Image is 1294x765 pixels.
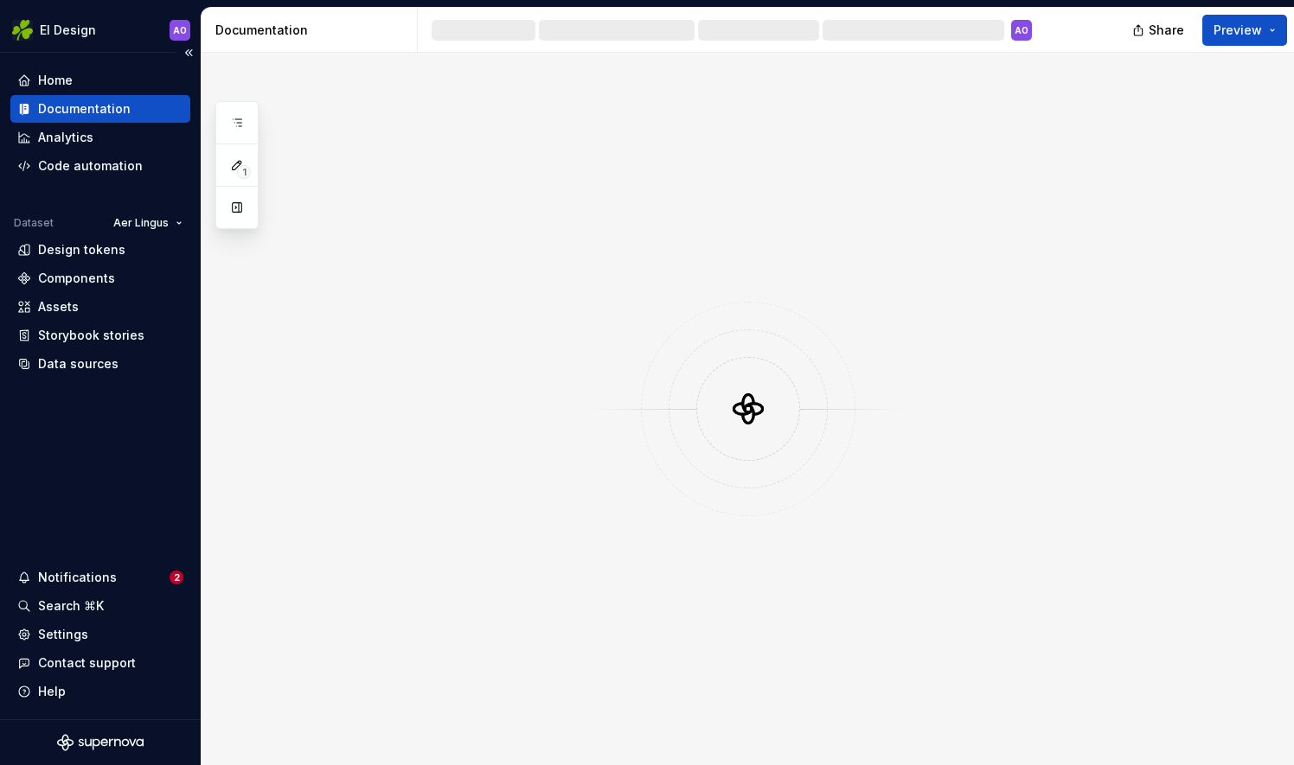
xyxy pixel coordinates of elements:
[1202,15,1287,46] button: Preview
[10,152,190,180] a: Code automation
[38,597,104,615] div: Search ⌘K
[10,649,190,677] button: Contact support
[10,293,190,321] a: Assets
[10,265,190,292] a: Components
[3,11,197,48] button: EI DesignAO
[57,734,144,751] svg: Supernova Logo
[10,95,190,123] a: Documentation
[38,157,143,175] div: Code automation
[1149,22,1184,39] span: Share
[215,22,410,39] div: Documentation
[106,211,190,235] button: Aer Lingus
[237,165,251,179] span: 1
[113,216,169,230] span: Aer Lingus
[38,569,117,586] div: Notifications
[12,20,33,41] img: 56b5df98-d96d-4d7e-807c-0afdf3bdaefa.png
[38,654,136,672] div: Contact support
[38,241,125,258] div: Design tokens
[173,23,187,37] div: AO
[10,621,190,648] a: Settings
[38,100,131,118] div: Documentation
[1214,22,1262,39] span: Preview
[10,678,190,705] button: Help
[14,216,54,230] div: Dataset
[38,355,119,373] div: Data sources
[40,22,96,39] div: EI Design
[1015,23,1028,37] div: AO
[1124,15,1195,46] button: Share
[38,129,93,146] div: Analytics
[38,327,144,344] div: Storybook stories
[10,564,190,591] button: Notifications2
[38,270,115,287] div: Components
[38,626,88,643] div: Settings
[10,236,190,264] a: Design tokens
[38,683,66,700] div: Help
[10,67,190,94] a: Home
[10,350,190,378] a: Data sources
[10,124,190,151] a: Analytics
[10,592,190,620] button: Search ⌘K
[176,41,201,65] button: Collapse sidebar
[38,72,73,89] div: Home
[38,298,79,316] div: Assets
[10,322,190,349] a: Storybook stories
[170,571,183,584] span: 2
